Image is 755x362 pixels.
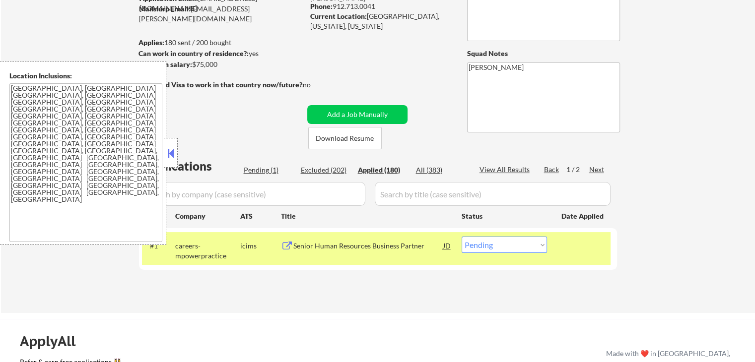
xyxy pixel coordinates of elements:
[138,38,164,47] strong: Applies:
[244,165,293,175] div: Pending (1)
[138,60,304,69] div: $75,000
[138,38,304,48] div: 180 sent / 200 bought
[561,211,605,221] div: Date Applied
[467,49,620,59] div: Squad Notes
[301,165,350,175] div: Excluded (202)
[310,2,333,10] strong: Phone:
[566,165,589,175] div: 1 / 2
[310,1,451,11] div: 912.713.0041
[240,241,281,251] div: icims
[9,71,162,81] div: Location Inclusions:
[138,49,249,58] strong: Can work in country of residence?:
[240,211,281,221] div: ATS
[480,165,533,175] div: View All Results
[303,80,331,90] div: no
[175,241,240,260] div: careers-mpowerpractice
[142,160,240,172] div: Applications
[138,49,301,59] div: yes
[358,165,408,175] div: Applied (180)
[544,165,560,175] div: Back
[375,182,611,206] input: Search by title (case sensitive)
[281,211,452,221] div: Title
[442,237,452,254] div: JD
[150,241,167,251] div: #1
[416,165,466,175] div: All (383)
[589,165,605,175] div: Next
[293,241,443,251] div: Senior Human Resources Business Partner
[139,4,191,13] strong: Mailslurp Email:
[175,211,240,221] div: Company
[20,333,87,350] div: ApplyAll
[308,127,382,149] button: Download Resume
[462,207,547,225] div: Status
[139,4,304,23] div: [EMAIL_ADDRESS][PERSON_NAME][DOMAIN_NAME]
[142,182,365,206] input: Search by company (case sensitive)
[139,80,304,89] strong: Will need Visa to work in that country now/future?:
[310,11,451,31] div: [GEOGRAPHIC_DATA], [US_STATE], [US_STATE]
[138,60,192,68] strong: Minimum salary:
[310,12,367,20] strong: Current Location:
[307,105,408,124] button: Add a Job Manually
